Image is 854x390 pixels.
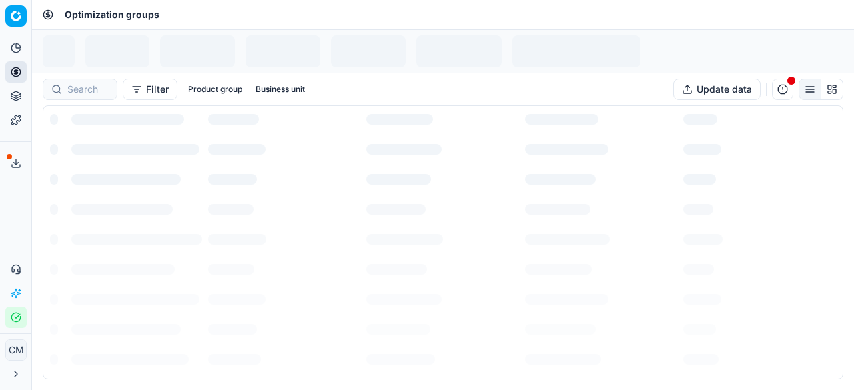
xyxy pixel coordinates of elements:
span: CM [6,340,26,360]
input: Search [67,83,109,96]
button: Update data [673,79,761,100]
nav: breadcrumb [65,8,159,21]
button: Business unit [250,81,310,97]
button: CM [5,339,27,361]
button: Filter [123,79,177,100]
span: Optimization groups [65,8,159,21]
button: Product group [183,81,248,97]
